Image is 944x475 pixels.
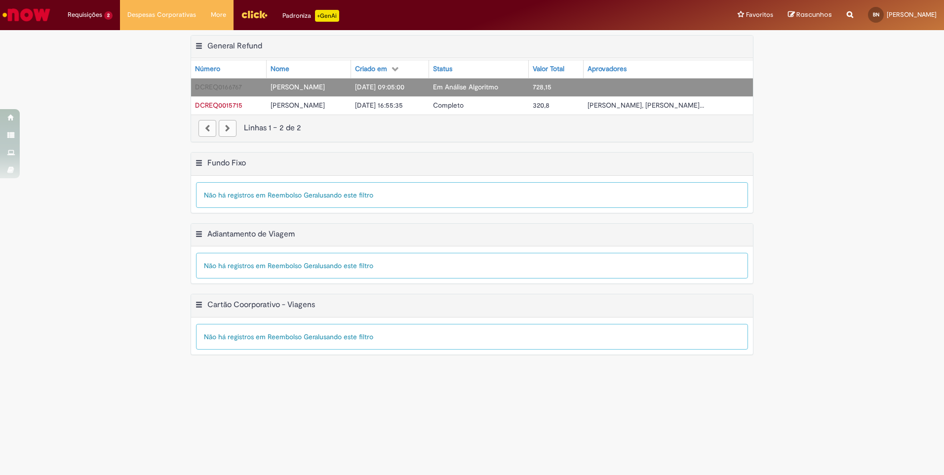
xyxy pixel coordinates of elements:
div: Linhas 1 − 2 de 2 [198,122,746,134]
div: Status [433,64,452,74]
span: [PERSON_NAME] [271,82,325,91]
span: usando este filtro [319,191,373,199]
button: Adiantamento de Viagem Menu de contexto [195,229,203,242]
button: Fundo Fixo Menu de contexto [195,158,203,171]
span: 320,8 [533,101,550,110]
span: DCREQ0166767 [195,82,242,91]
button: Cartão Coorporativo - Viagens Menu de contexto [195,300,203,313]
span: Em Análise Algoritmo [433,82,498,91]
img: click_logo_yellow_360x200.png [241,7,268,22]
div: Valor Total [533,64,564,74]
a: Abrir Registro: DCREQ0015715 [195,101,242,110]
span: [PERSON_NAME] [887,10,937,19]
div: Nome [271,64,289,74]
h2: Cartão Coorporativo - Viagens [207,300,315,310]
span: BN [873,11,879,18]
div: Aprovadores [588,64,627,74]
div: Não há registros em Reembolso Geral [196,182,748,208]
div: Padroniza [282,10,339,22]
span: 2 [104,11,113,20]
span: [PERSON_NAME], [PERSON_NAME]... [588,101,704,110]
span: [PERSON_NAME] [271,101,325,110]
h2: General Refund [207,41,262,51]
div: Não há registros em Reembolso Geral [196,253,748,278]
div: Não há registros em Reembolso Geral [196,324,748,350]
div: Número [195,64,220,74]
p: +GenAi [315,10,339,22]
span: Favoritos [746,10,773,20]
div: Criado em [355,64,387,74]
img: ServiceNow [1,5,52,25]
span: Requisições [68,10,102,20]
span: Rascunhos [796,10,832,19]
span: [DATE] 09:05:00 [355,82,404,91]
span: DCREQ0015715 [195,101,242,110]
nav: paginação [191,115,753,142]
span: usando este filtro [319,332,373,341]
a: Rascunhos [788,10,832,20]
a: Abrir Registro: DCREQ0166767 [195,82,242,91]
span: 728,15 [533,82,551,91]
button: General Refund Menu de contexto [195,41,203,54]
h2: Adiantamento de Viagem [207,229,295,239]
span: More [211,10,226,20]
span: usando este filtro [319,261,373,270]
span: [DATE] 16:55:35 [355,101,403,110]
span: Despesas Corporativas [127,10,196,20]
h2: Fundo Fixo [207,158,246,168]
span: Completo [433,101,464,110]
